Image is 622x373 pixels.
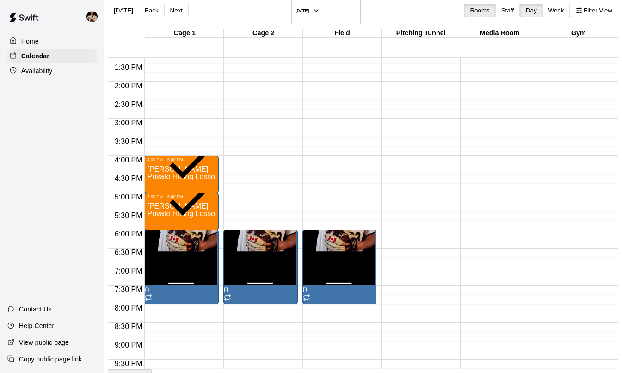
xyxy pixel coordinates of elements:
span: 6:30 PM [112,249,145,256]
span: 5:30 PM [112,211,145,219]
span: 3:00 PM [112,119,145,127]
span: 2:00 PM [112,82,145,90]
div: 4:00 PM – 5:00 PM [147,157,185,162]
span: All customers have paid [162,164,217,229]
button: Next [164,4,189,17]
p: View public page [19,338,69,347]
span: Private Hitting Lesson [147,173,219,180]
span: Private Hitting Lesson [147,210,219,218]
span: 0 [145,286,149,294]
span: 6:00 PM [112,230,145,238]
a: Availability [7,64,97,78]
div: 6:00 PM – 8:00 PM: Pre-Tryout Clinic [144,230,219,304]
span: 8:00 PM [112,304,145,312]
div: Field [303,29,382,38]
span: 7:30 PM [112,286,145,293]
div: Garrett Takamatsu [85,7,104,26]
div: 5:00 PM – 6:00 PM [147,194,185,199]
p: Help Center [19,321,54,330]
span: 9:00 PM [112,341,145,349]
p: Home [21,37,39,46]
button: Filter View [570,4,618,17]
p: Copy public page link [19,354,82,364]
p: Calendar [21,51,49,61]
button: Staff [495,4,520,17]
button: Back [139,4,165,17]
span: 4:00 PM [112,156,145,164]
span: 7:00 PM [112,267,145,275]
h6: [DATE] [296,8,309,13]
div: 6:00 PM – 8:00 PM: Pre-Tryout Clinic [223,230,298,304]
span: 1:30 PM [112,63,145,71]
button: [DATE] [108,4,139,17]
button: Rooms [464,4,495,17]
p: Availability [21,66,53,75]
div: Pitching Tunnel [382,29,460,38]
span: Recurring event [224,295,231,303]
div: Cage 1 [145,29,224,38]
span: 4:30 PM [112,174,145,182]
div: 5:00 PM – 6:00 PM: Brayden Catton [144,193,219,230]
button: Day [520,4,543,17]
div: Gym [539,29,618,38]
div: Cage 2 [224,29,302,38]
button: Week [542,4,570,17]
span: 0 [224,286,228,294]
span: 0 [303,286,307,294]
a: Home [7,34,97,48]
img: Garrett Takamatsu [86,11,98,22]
span: 2:30 PM [112,100,145,108]
div: Media Room [460,29,539,38]
span: Recurring event [303,295,310,303]
span: All customers have paid [162,127,217,192]
p: Contact Us [19,305,52,314]
span: Recurring event [145,295,152,303]
span: 3:30 PM [112,137,145,145]
span: 9:30 PM [112,360,145,367]
div: 6:00 PM – 8:00 PM: Pre-Tryout Clinic [302,230,377,304]
a: Calendar [7,49,97,63]
span: 5:00 PM [112,193,145,201]
span: 8:30 PM [112,323,145,330]
div: 4:00 PM – 5:00 PM: Easton Smith [144,156,219,193]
